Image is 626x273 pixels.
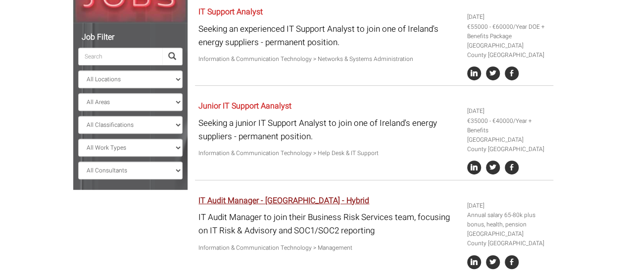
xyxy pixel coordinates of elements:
[467,107,549,116] li: [DATE]
[198,243,460,253] p: Information & Communication Technology > Management
[467,116,549,135] li: €35000 - €40000/Year + Benefits
[467,12,549,22] li: [DATE]
[198,195,369,207] a: IT Audit Manager - [GEOGRAPHIC_DATA] - Hybrid
[198,22,460,49] p: Seeking an experienced IT Support Analyst to join one of Ireland's energy suppliers - permanent p...
[78,48,162,65] input: Search
[467,211,549,229] li: Annual salary 65-80k plus bonus, health, pension
[198,211,460,237] p: IT Audit Manager to join their Business Risk Services team, focusing on IT Risk & Advisory and SO...
[198,149,460,158] p: Information & Communication Technology > Help Desk & IT Support
[198,55,460,64] p: Information & Communication Technology > Networks & Systems Administration
[467,22,549,41] li: €55000 - €60000/Year DOE + Benefits Package
[198,100,291,112] a: Junior IT Support Aanalyst
[198,6,263,18] a: IT Support Analyst
[467,229,549,248] li: [GEOGRAPHIC_DATA] County [GEOGRAPHIC_DATA]
[467,135,549,154] li: [GEOGRAPHIC_DATA] County [GEOGRAPHIC_DATA]
[78,33,183,42] h5: Job Filter
[198,116,460,143] p: Seeking a junior IT Support Analyst to join one of Ireland's energy suppliers - permanent position.
[467,41,549,60] li: [GEOGRAPHIC_DATA] County [GEOGRAPHIC_DATA]
[467,201,549,211] li: [DATE]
